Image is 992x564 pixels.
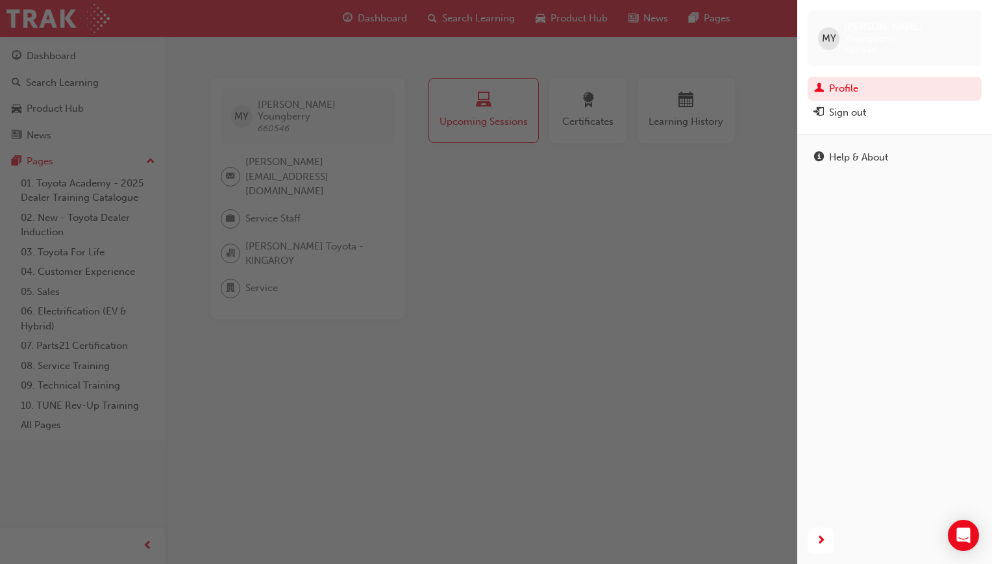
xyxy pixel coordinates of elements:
button: Sign out [808,101,982,125]
span: info-icon [814,152,824,164]
span: 660546 [845,45,876,56]
div: Sign out [829,105,866,120]
span: next-icon [816,533,826,549]
div: Open Intercom Messenger [948,520,979,551]
span: MY [822,31,836,46]
span: exit-icon [814,107,824,119]
a: Profile [808,77,982,101]
span: [PERSON_NAME] Youngberry [845,21,971,44]
a: Help & About [808,146,982,170]
span: man-icon [814,83,824,95]
div: Help & About [829,150,888,165]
